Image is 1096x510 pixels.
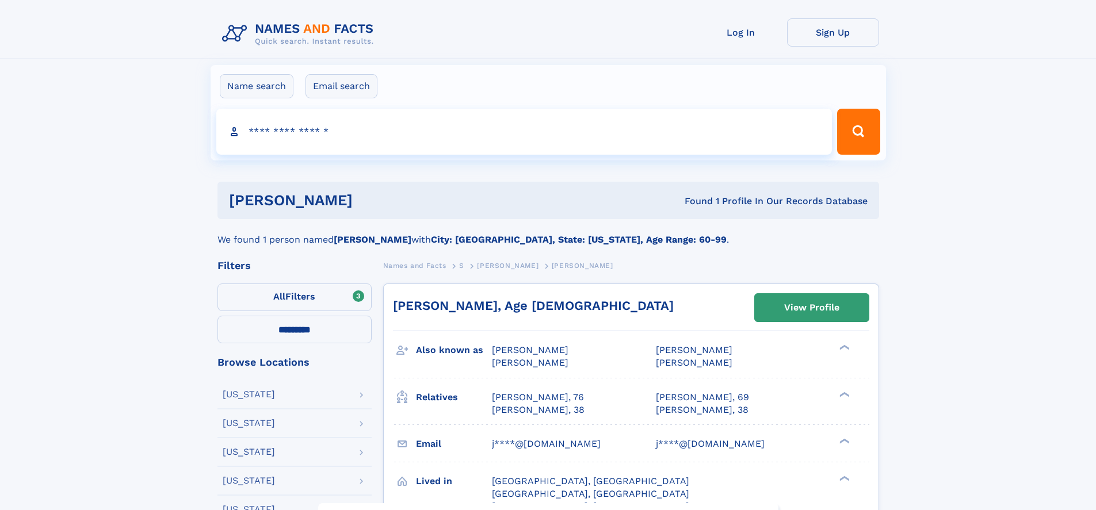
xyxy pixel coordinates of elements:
[416,340,492,360] h3: Also known as
[837,437,850,444] div: ❯
[273,291,285,302] span: All
[492,357,568,368] span: [PERSON_NAME]
[431,234,727,245] b: City: [GEOGRAPHIC_DATA], State: [US_STATE], Age Range: 60-99
[492,488,689,499] span: [GEOGRAPHIC_DATA], [GEOGRAPHIC_DATA]
[787,18,879,47] a: Sign Up
[217,260,372,271] div: Filters
[837,390,850,398] div: ❯
[492,404,585,416] a: [PERSON_NAME], 38
[492,344,568,355] span: [PERSON_NAME]
[695,18,787,47] a: Log In
[784,294,839,321] div: View Profile
[656,344,732,355] span: [PERSON_NAME]
[656,404,749,416] a: [PERSON_NAME], 38
[229,193,519,208] h1: [PERSON_NAME]
[416,434,492,454] h3: Email
[223,419,275,428] div: [US_STATE]
[755,294,869,321] a: View Profile
[220,74,293,98] label: Name search
[492,476,689,486] span: [GEOGRAPHIC_DATA], [GEOGRAPHIC_DATA]
[656,391,749,404] a: [PERSON_NAME], 69
[416,471,492,491] h3: Lived in
[217,18,383,49] img: Logo Names and Facts
[305,74,377,98] label: Email search
[393,298,674,313] a: [PERSON_NAME], Age [DEMOGRAPHIC_DATA]
[459,262,464,270] span: S
[837,344,850,351] div: ❯
[552,262,613,270] span: [PERSON_NAME]
[477,258,539,273] a: [PERSON_NAME]
[837,109,880,155] button: Search Button
[518,195,868,208] div: Found 1 Profile In Our Records Database
[383,258,446,273] a: Names and Facts
[217,283,372,311] label: Filters
[216,109,832,155] input: search input
[223,476,275,485] div: [US_STATE]
[217,357,372,367] div: Browse Locations
[477,262,539,270] span: [PERSON_NAME]
[656,357,732,368] span: [PERSON_NAME]
[416,388,492,407] h3: Relatives
[492,391,584,404] a: [PERSON_NAME], 76
[217,219,879,247] div: We found 1 person named with .
[223,390,275,399] div: [US_STATE]
[334,234,411,245] b: [PERSON_NAME]
[459,258,464,273] a: S
[837,474,850,482] div: ❯
[223,447,275,457] div: [US_STATE]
